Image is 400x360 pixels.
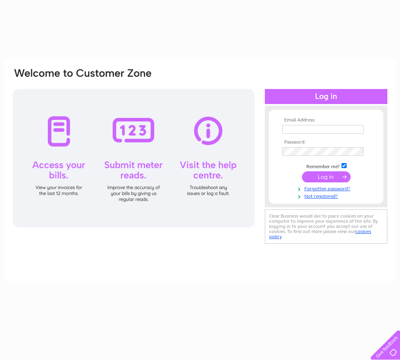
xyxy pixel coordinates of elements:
[280,162,372,170] td: Remember me?
[280,140,372,145] th: Password:
[269,229,371,239] a: cookies policy
[282,192,372,199] a: Not registered?
[282,184,372,192] a: Forgotten password?
[265,209,387,244] div: Clear Business would like to place cookies on your computer to improve your experience of the sit...
[280,117,372,123] th: Email Address:
[302,171,351,182] input: Submit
